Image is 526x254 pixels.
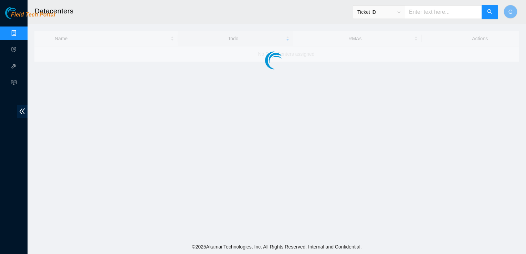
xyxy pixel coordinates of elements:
[482,5,498,19] button: search
[17,105,28,118] span: double-left
[11,12,55,18] span: Field Tech Portal
[5,12,55,21] a: Akamai TechnologiesField Tech Portal
[405,5,482,19] input: Enter text here...
[508,8,513,16] span: G
[357,7,401,17] span: Ticket ID
[11,77,17,91] span: read
[5,7,35,19] img: Akamai Technologies
[28,240,526,254] footer: © 2025 Akamai Technologies, Inc. All Rights Reserved. Internal and Confidential.
[504,5,517,19] button: G
[487,9,493,15] span: search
